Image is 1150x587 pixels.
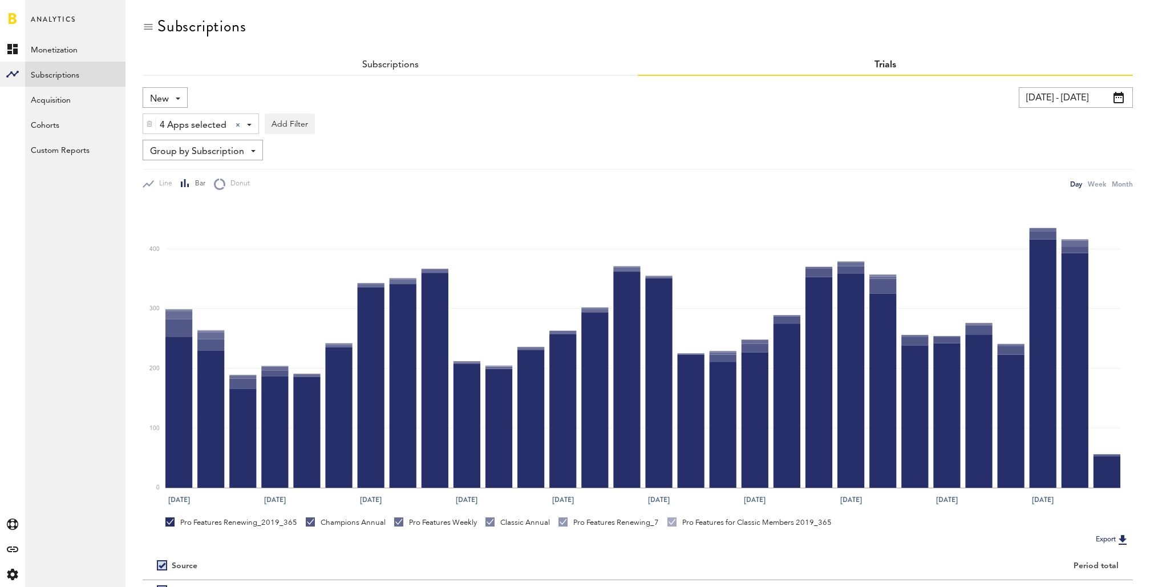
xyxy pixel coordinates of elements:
[1116,533,1129,546] img: Export
[236,123,240,127] div: Clear
[1032,495,1054,505] text: [DATE]
[149,246,160,252] text: 400
[667,517,832,528] div: Pro Features for Classic Members 2019_365
[306,517,386,528] div: Champions Annual
[225,179,250,189] span: Donut
[1088,178,1106,190] div: Week
[840,495,862,505] text: [DATE]
[874,60,896,70] a: Trials
[149,426,160,431] text: 100
[652,561,1119,571] div: Period total
[25,137,125,162] a: Custom Reports
[156,485,160,491] text: 0
[31,13,76,37] span: Analytics
[265,114,315,134] button: Add Filter
[165,517,297,528] div: Pro Features Renewing_2019_365
[552,495,574,505] text: [DATE]
[485,517,550,528] div: Classic Annual
[1112,178,1133,190] div: Month
[744,495,766,505] text: [DATE]
[154,179,172,189] span: Line
[150,90,169,109] span: New
[937,495,958,505] text: [DATE]
[394,517,477,528] div: Pro Features Weekly
[149,306,160,311] text: 300
[149,366,160,371] text: 200
[1092,532,1133,547] button: Export
[190,179,205,189] span: Bar
[146,120,153,128] img: trash_awesome_blue.svg
[558,517,659,528] div: Pro Features Renewing_7
[360,495,382,505] text: [DATE]
[25,112,125,137] a: Cohorts
[25,37,125,62] a: Monetization
[150,142,244,161] span: Group by Subscription
[25,87,125,112] a: Acquisition
[143,114,156,133] div: Delete
[1070,178,1082,190] div: Day
[649,495,670,505] text: [DATE]
[168,495,190,505] text: [DATE]
[172,561,197,571] div: Source
[362,60,419,70] a: Subscriptions
[160,116,226,135] span: 4 Apps selected
[25,62,125,87] a: Subscriptions
[264,495,286,505] text: [DATE]
[456,495,478,505] text: [DATE]
[157,17,246,35] div: Subscriptions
